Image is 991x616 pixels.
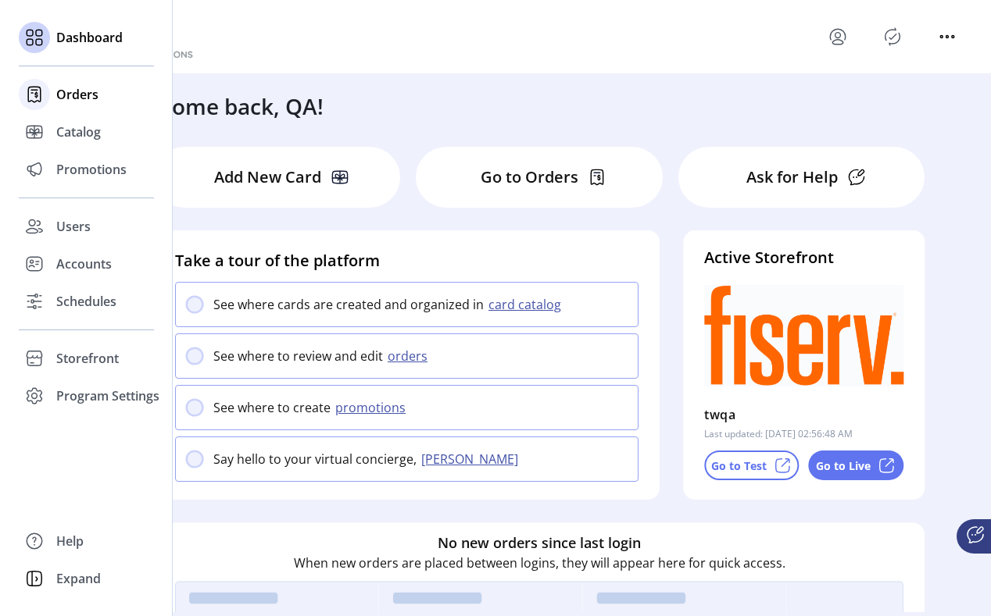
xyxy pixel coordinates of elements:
[704,402,735,427] p: twqa
[56,569,101,588] span: Expand
[213,347,383,365] p: See where to review and edit
[175,249,639,272] h4: Take a tour of the platform
[56,255,112,273] span: Accounts
[213,295,484,314] p: See where cards are created and organized in
[56,292,116,311] span: Schedules
[56,532,84,550] span: Help
[56,85,98,104] span: Orders
[825,24,850,49] button: menu
[383,347,437,365] button: orders
[711,458,767,474] p: Go to Test
[935,24,960,49] button: menu
[417,450,528,468] button: [PERSON_NAME]
[122,90,324,123] h3: Welcome back, QA!
[481,166,578,189] p: Go to Orders
[56,160,127,179] span: Promotions
[484,295,571,314] button: card catalog
[704,427,853,441] p: Last updated: [DATE] 02:56:48 AM
[56,28,123,47] span: Dashboard
[56,217,91,236] span: Users
[438,532,641,554] h6: No new orders since last login
[56,349,119,368] span: Storefront
[214,166,321,189] p: Add New Card
[331,398,415,417] button: promotions
[816,458,871,474] p: Go to Live
[294,554,785,572] p: When new orders are placed between logins, they will appear here for quick access.
[746,166,838,189] p: Ask for Help
[56,386,159,405] span: Program Settings
[704,246,903,269] h4: Active Storefront
[213,450,417,468] p: Say hello to your virtual concierge,
[56,123,101,141] span: Catalog
[880,24,905,49] button: Publisher Panel
[213,398,331,417] p: See where to create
